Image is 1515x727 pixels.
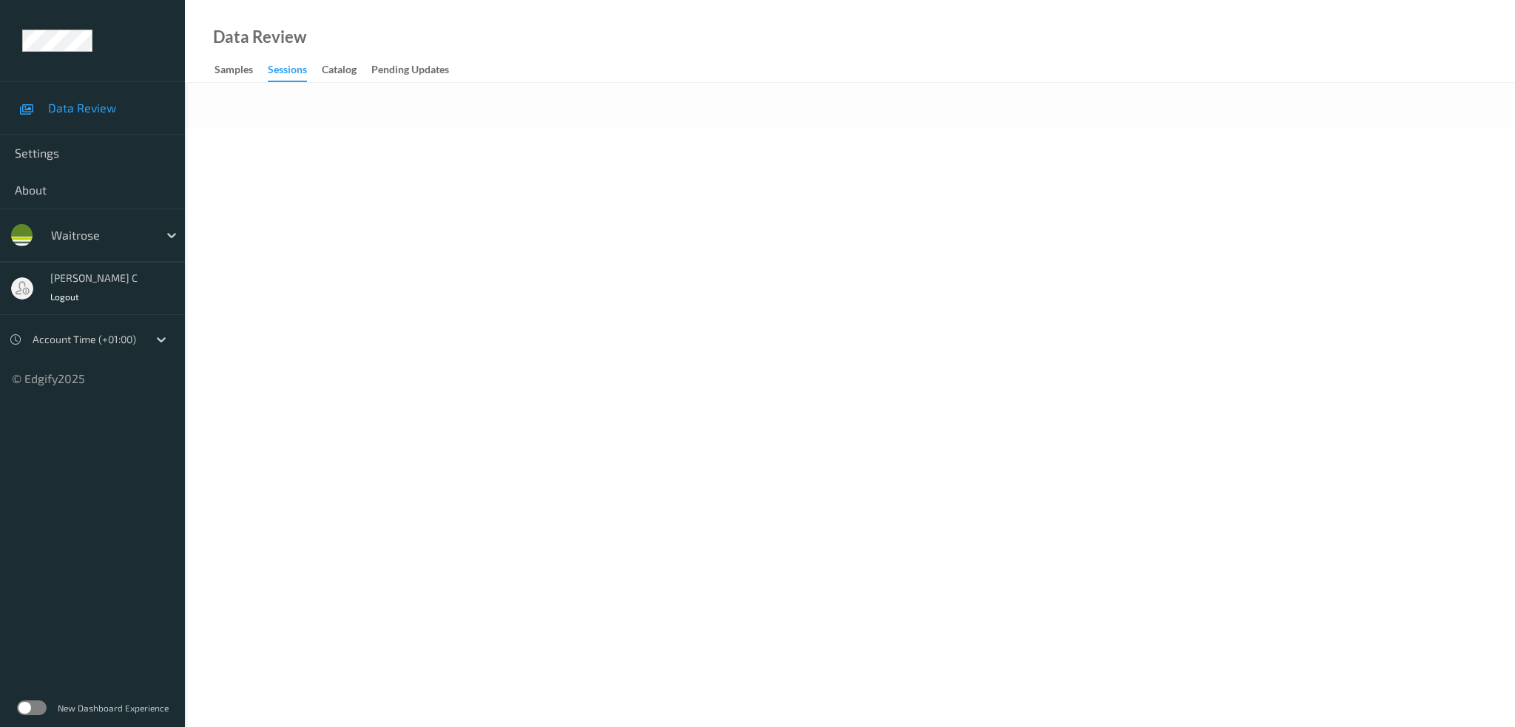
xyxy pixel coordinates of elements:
a: Catalog [322,60,371,81]
div: Samples [215,62,253,81]
a: Samples [215,60,268,81]
div: Pending Updates [371,62,449,81]
div: Sessions [268,62,307,82]
a: Pending Updates [371,60,464,81]
div: Catalog [322,62,357,81]
a: Sessions [268,60,322,82]
div: Data Review [213,30,306,44]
